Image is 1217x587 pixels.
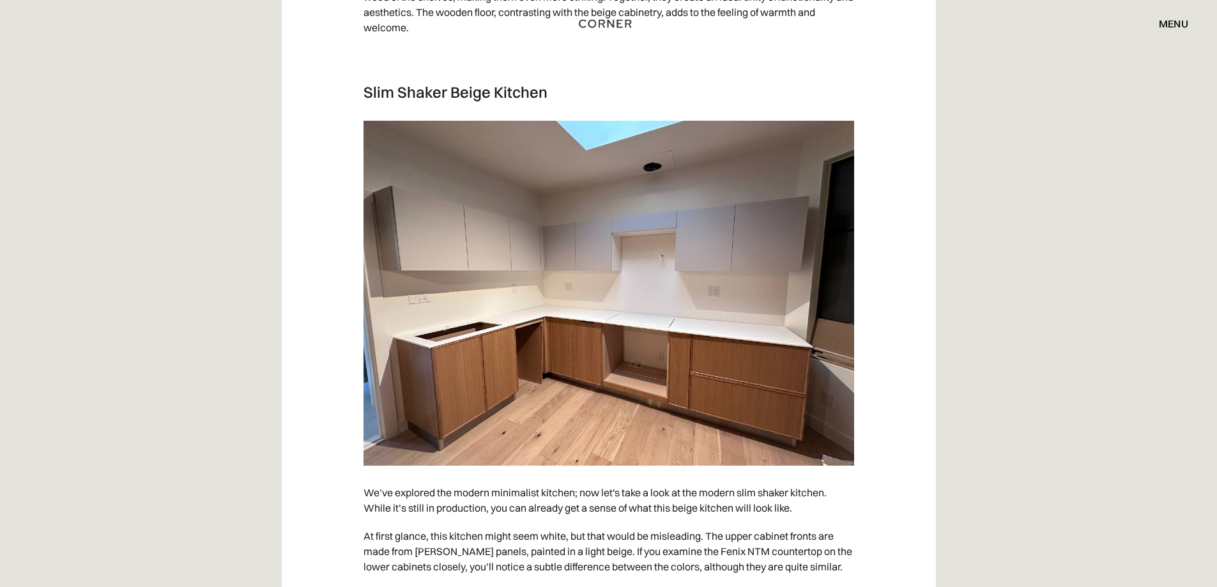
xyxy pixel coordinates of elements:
[565,15,653,32] a: home
[364,42,854,70] p: ‍
[364,478,854,522] p: We’ve explored the modern minimalist kitchen; now let's take a look at the modern slim shaker kit...
[364,82,854,102] h3: Slim Shaker Beige Kitchen
[1159,19,1188,29] div: menu
[364,522,854,581] p: At first glance, this kitchen might seem white, but that would be misleading. The upper cabinet f...
[1146,13,1188,34] div: menu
